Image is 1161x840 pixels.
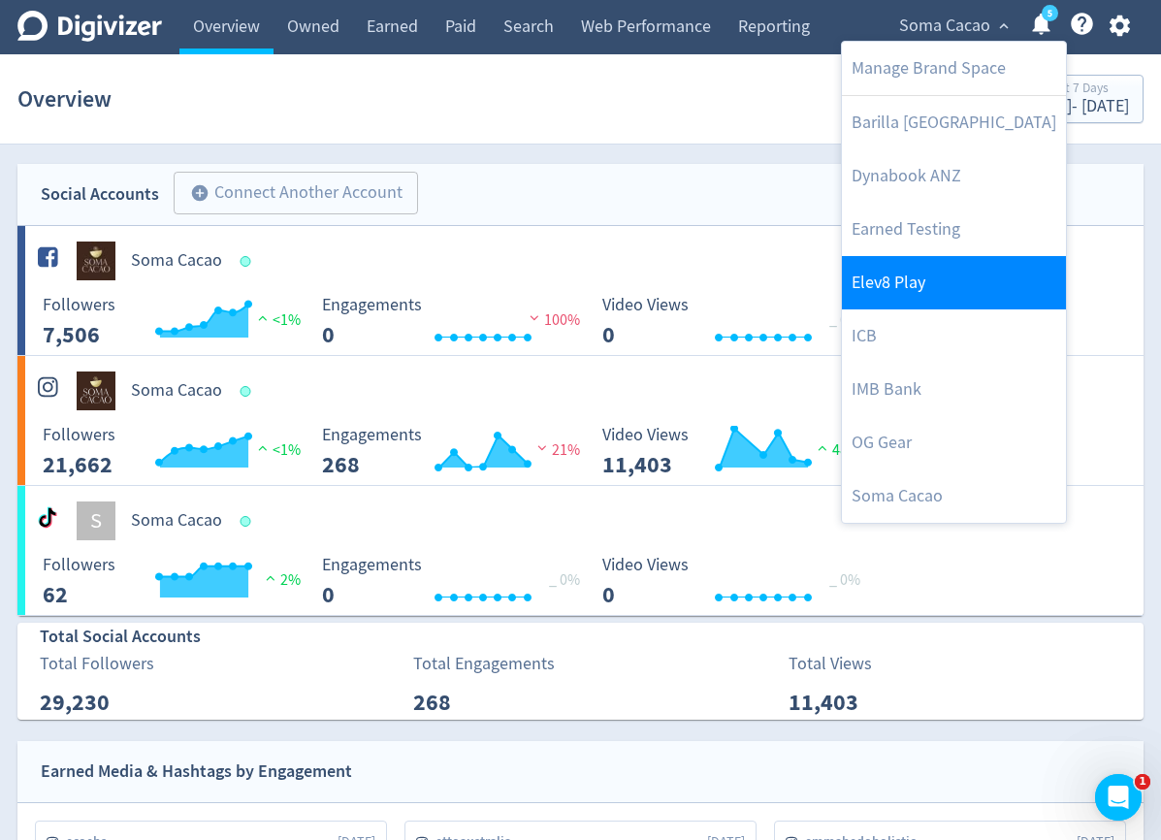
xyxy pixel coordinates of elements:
[1135,774,1150,790] span: 1
[842,469,1066,523] a: Soma Cacao
[842,309,1066,363] a: ICB
[842,256,1066,309] a: Elev8 Play
[842,363,1066,416] a: IMB Bank
[842,149,1066,203] a: Dynabook ANZ
[842,42,1066,95] a: Manage Brand Space
[1095,774,1142,821] iframe: Intercom live chat
[842,96,1066,149] a: Barilla [GEOGRAPHIC_DATA]
[842,416,1066,469] a: OG Gear
[842,203,1066,256] a: Earned Testing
